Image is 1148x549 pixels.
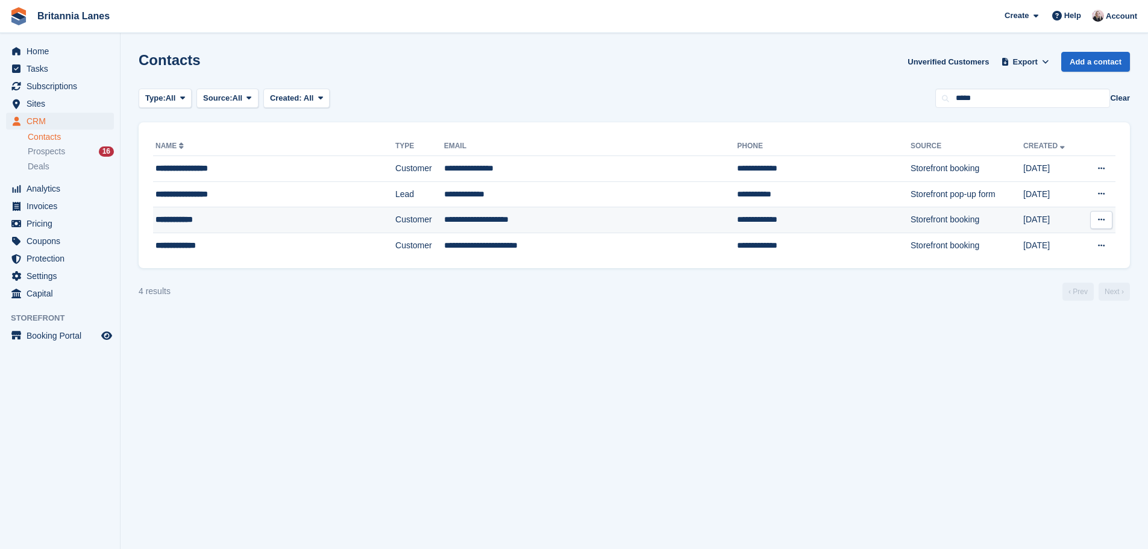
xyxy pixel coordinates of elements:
span: Home [27,43,99,60]
span: All [166,92,176,104]
a: Created [1023,142,1067,150]
nav: Page [1060,283,1132,301]
td: [DATE] [1023,207,1082,233]
td: Storefront booking [911,233,1023,258]
span: Capital [27,285,99,302]
td: [DATE] [1023,156,1082,182]
a: menu [6,43,114,60]
td: Customer [395,156,444,182]
img: stora-icon-8386f47178a22dfd0bd8f6a31ec36ba5ce8667c1dd55bd0f319d3a0aa187defe.svg [10,7,28,25]
th: Email [444,137,738,156]
a: menu [6,268,114,284]
a: Next [1099,283,1130,301]
a: Add a contact [1061,52,1130,72]
span: Storefront [11,312,120,324]
span: CRM [27,113,99,130]
span: Coupons [27,233,99,249]
a: menu [6,198,114,215]
a: menu [6,327,114,344]
span: Invoices [27,198,99,215]
a: menu [6,60,114,77]
a: Prospects 16 [28,145,114,158]
a: Deals [28,160,114,173]
span: Prospects [28,146,65,157]
td: Storefront booking [911,207,1023,233]
span: Tasks [27,60,99,77]
span: All [304,93,314,102]
button: Source: All [196,89,259,108]
a: Name [155,142,186,150]
button: Clear [1110,92,1130,104]
span: Protection [27,250,99,267]
span: Type: [145,92,166,104]
td: Storefront pop-up form [911,181,1023,207]
span: Deals [28,161,49,172]
td: [DATE] [1023,181,1082,207]
a: Previous [1062,283,1094,301]
button: Created: All [263,89,330,108]
td: Storefront booking [911,156,1023,182]
span: Export [1013,56,1038,68]
th: Phone [737,137,911,156]
div: 4 results [139,285,171,298]
span: Subscriptions [27,78,99,95]
a: Contacts [28,131,114,143]
a: menu [6,113,114,130]
span: Create [1005,10,1029,22]
a: menu [6,95,114,112]
button: Export [999,52,1052,72]
a: menu [6,250,114,267]
a: menu [6,233,114,249]
span: Sites [27,95,99,112]
div: 16 [99,146,114,157]
td: Customer [395,233,444,258]
a: menu [6,180,114,197]
img: Alexandra Lane [1092,10,1104,22]
a: Britannia Lanes [33,6,114,26]
span: Created: [270,93,302,102]
span: Analytics [27,180,99,197]
span: All [233,92,243,104]
a: menu [6,285,114,302]
a: Unverified Customers [903,52,994,72]
td: Customer [395,207,444,233]
button: Type: All [139,89,192,108]
span: Settings [27,268,99,284]
td: Lead [395,181,444,207]
td: [DATE] [1023,233,1082,258]
th: Source [911,137,1023,156]
span: Source: [203,92,232,104]
h1: Contacts [139,52,201,68]
a: Preview store [99,328,114,343]
span: Help [1064,10,1081,22]
a: menu [6,78,114,95]
span: Pricing [27,215,99,232]
span: Account [1106,10,1137,22]
a: menu [6,215,114,232]
span: Booking Portal [27,327,99,344]
th: Type [395,137,444,156]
